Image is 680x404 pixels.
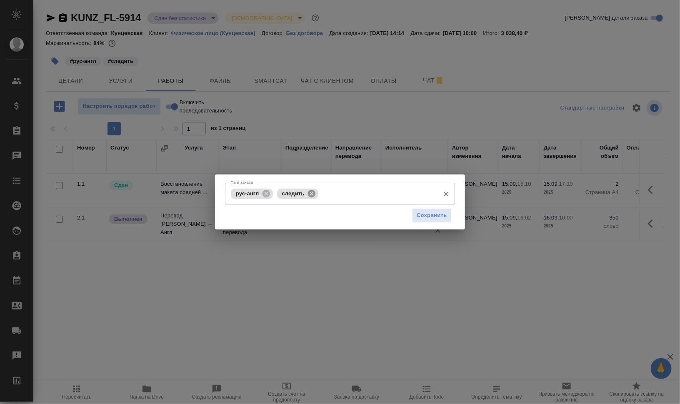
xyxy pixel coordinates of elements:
[440,188,452,200] button: Очистить
[417,211,447,220] span: Сохранить
[412,208,452,223] button: Сохранить
[277,189,318,199] div: следить
[231,189,273,199] div: рус-англ
[231,190,264,197] span: рус-англ
[277,190,310,197] span: следить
